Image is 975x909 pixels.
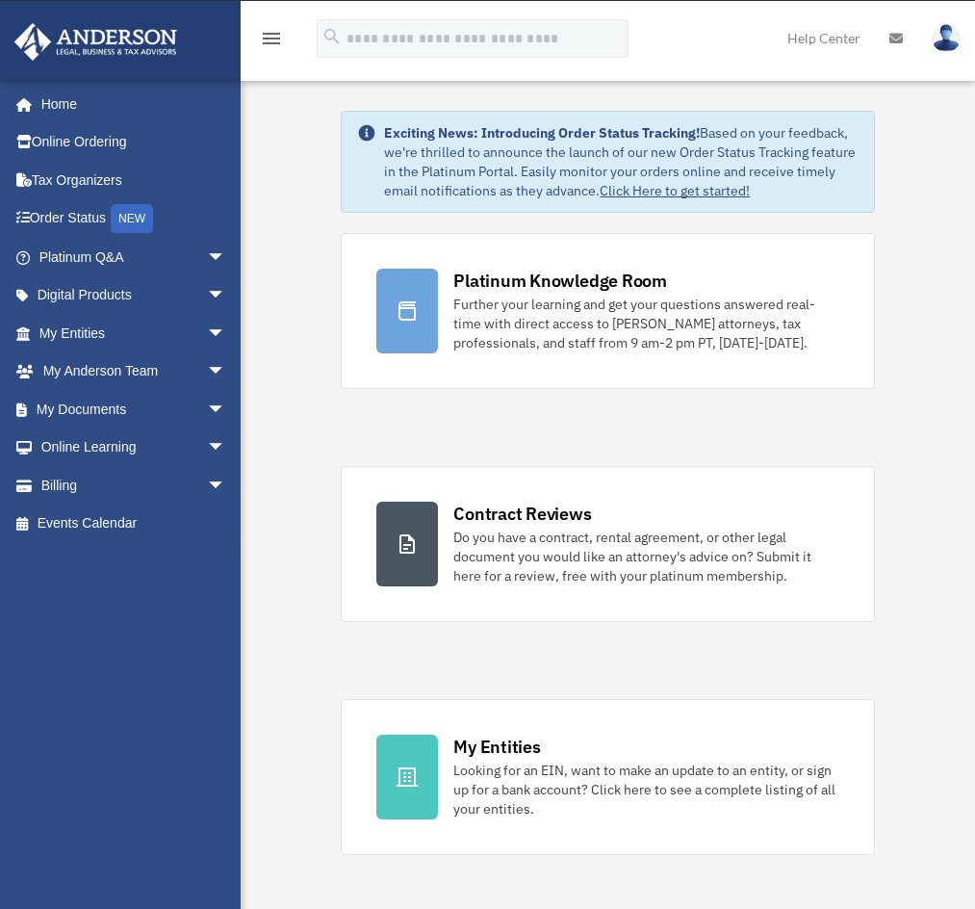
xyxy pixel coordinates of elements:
a: Billingarrow_drop_down [13,466,255,505]
a: My Entities Looking for an EIN, want to make an update to an entity, or sign up for a bank accoun... [341,699,874,855]
a: Online Ordering [13,123,255,162]
span: arrow_drop_down [207,429,245,468]
a: Platinum Q&Aarrow_drop_down [13,238,255,276]
span: arrow_drop_down [207,466,245,506]
a: menu [260,34,283,50]
span: arrow_drop_down [207,238,245,277]
a: Digital Productsarrow_drop_down [13,276,255,315]
a: Events Calendar [13,505,255,543]
div: Do you have a contract, rental agreement, or other legal document you would like an attorney's ad... [453,528,838,585]
a: Order StatusNEW [13,199,255,239]
div: Contract Reviews [453,502,591,526]
a: Contract Reviews Do you have a contract, rental agreement, or other legal document you would like... [341,466,874,622]
img: User Pic [932,24,961,52]
div: Looking for an EIN, want to make an update to an entity, or sign up for a bank account? Click her... [453,761,838,818]
a: Tax Organizers [13,161,255,199]
span: arrow_drop_down [207,314,245,353]
strong: Exciting News: Introducing Order Status Tracking! [384,124,700,142]
div: NEW [111,204,153,233]
img: Anderson Advisors Platinum Portal [9,23,183,61]
span: arrow_drop_down [207,276,245,316]
div: Further your learning and get your questions answered real-time with direct access to [PERSON_NAM... [453,295,838,352]
i: search [321,26,343,47]
a: My Entitiesarrow_drop_down [13,314,255,352]
a: Online Learningarrow_drop_down [13,429,255,467]
div: My Entities [453,735,540,759]
div: Platinum Knowledge Room [453,269,667,293]
a: Home [13,85,245,123]
a: My Documentsarrow_drop_down [13,390,255,429]
span: arrow_drop_down [207,390,245,429]
a: Platinum Knowledge Room Further your learning and get your questions answered real-time with dire... [341,233,874,389]
a: My Anderson Teamarrow_drop_down [13,352,255,391]
i: menu [260,27,283,50]
span: arrow_drop_down [207,352,245,392]
div: Based on your feedback, we're thrilled to announce the launch of our new Order Status Tracking fe... [384,123,858,200]
a: Click Here to get started! [600,182,750,199]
